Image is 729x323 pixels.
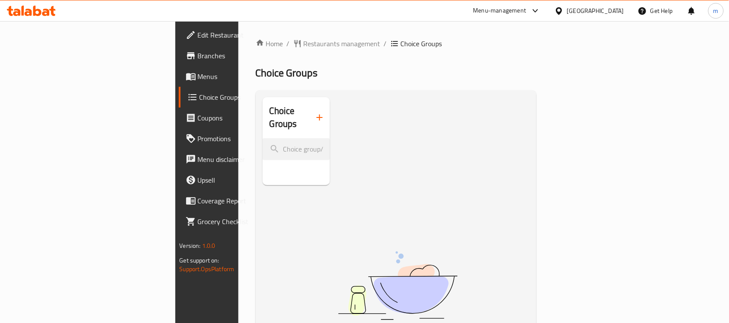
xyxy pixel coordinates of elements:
[198,133,290,144] span: Promotions
[179,108,297,128] a: Coupons
[198,113,290,123] span: Coupons
[401,38,442,49] span: Choice Groups
[179,170,297,190] a: Upsell
[202,240,216,251] span: 1.0.0
[198,154,290,165] span: Menu disclaimer
[293,38,380,49] a: Restaurants management
[180,255,219,266] span: Get support on:
[179,190,297,211] a: Coverage Report
[384,38,387,49] li: /
[198,51,290,61] span: Branches
[179,45,297,66] a: Branches
[304,38,380,49] span: Restaurants management
[198,30,290,40] span: Edit Restaurant
[198,175,290,185] span: Upsell
[713,6,719,16] span: m
[256,38,537,49] nav: breadcrumb
[200,92,290,102] span: Choice Groups
[180,240,201,251] span: Version:
[198,196,290,206] span: Coverage Report
[179,128,297,149] a: Promotions
[198,216,290,227] span: Grocery Checklist
[263,138,330,160] input: search
[179,149,297,170] a: Menu disclaimer
[198,71,290,82] span: Menus
[179,87,297,108] a: Choice Groups
[473,6,526,16] div: Menu-management
[180,263,235,275] a: Support.OpsPlatform
[179,25,297,45] a: Edit Restaurant
[179,66,297,87] a: Menus
[179,211,297,232] a: Grocery Checklist
[567,6,624,16] div: [GEOGRAPHIC_DATA]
